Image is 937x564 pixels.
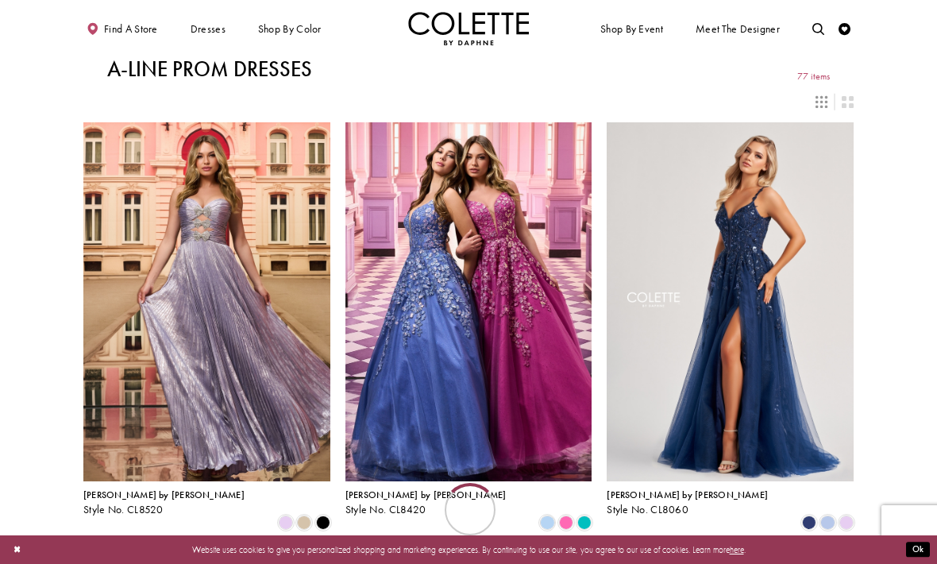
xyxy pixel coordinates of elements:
[83,490,245,516] div: Colette by Daphne Style No. CL8520
[730,544,744,555] a: here
[607,503,688,516] span: Style No. CL8060
[559,516,573,530] i: Pink
[104,23,158,35] span: Find a store
[83,503,164,516] span: Style No. CL8520
[7,539,27,561] button: Close Dialog
[87,542,850,558] p: Website uses cookies to give you personalized shopping and marketing experiences. By continuing t...
[408,12,529,45] a: Visit Home Page
[906,543,930,558] button: Submit Dialog
[696,23,780,35] span: Meet the designer
[607,490,768,516] div: Colette by Daphne Style No. CL8060
[802,516,816,530] i: Navy Blue
[816,96,827,108] span: Switch layout to 3 columns
[345,489,507,501] span: [PERSON_NAME] by [PERSON_NAME]
[809,12,827,45] a: Toggle search
[83,489,245,501] span: [PERSON_NAME] by [PERSON_NAME]
[835,12,854,45] a: Check Wishlist
[607,489,768,501] span: [PERSON_NAME] by [PERSON_NAME]
[408,12,529,45] img: Colette by Daphne
[83,122,330,481] a: Visit Colette by Daphne Style No. CL8520 Page
[297,516,311,530] i: Gold Dust
[279,516,293,530] i: Lilac
[187,12,229,45] span: Dresses
[577,516,592,530] i: Jade
[607,122,854,481] a: Visit Colette by Daphne Style No. CL8060 Page
[540,516,554,530] i: Periwinkle
[258,23,322,35] span: Shop by color
[107,57,312,81] h1: A-Line Prom Dresses
[820,516,835,530] i: Bluebell
[345,490,507,516] div: Colette by Daphne Style No. CL8420
[83,12,160,45] a: Find a store
[839,516,854,530] i: Lilac
[345,122,592,481] a: Visit Colette by Daphne Style No. CL8420 Page
[255,12,324,45] span: Shop by color
[797,71,830,82] span: 77 items
[316,516,330,530] i: Black
[597,12,665,45] span: Shop By Event
[692,12,783,45] a: Meet the designer
[76,88,861,114] div: Layout Controls
[345,503,426,516] span: Style No. CL8420
[191,23,226,35] span: Dresses
[600,23,663,35] span: Shop By Event
[842,96,854,108] span: Switch layout to 2 columns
